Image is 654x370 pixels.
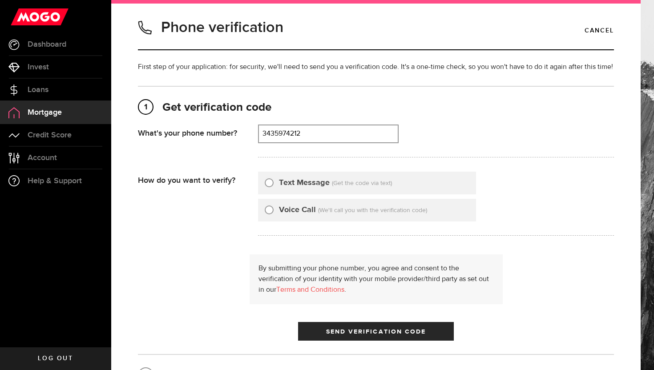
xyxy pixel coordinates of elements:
[28,177,82,185] span: Help & Support
[7,4,34,30] button: Open LiveChat chat widget
[298,322,454,341] button: Send Verification Code
[138,125,258,138] div: What's your phone number?
[161,16,283,39] h1: Phone verification
[326,329,426,335] span: Send Verification Code
[279,204,316,216] label: Voice Call
[38,355,73,362] span: Log out
[265,177,274,186] input: Text Message
[28,40,66,48] span: Dashboard
[139,100,153,114] span: 1
[265,204,274,213] input: Voice Call
[585,23,614,38] a: Cancel
[138,62,614,72] p: First step of your application: for security, we'll need to send you a verification code. It's a ...
[332,180,392,186] span: (Get the code via text)
[28,131,72,139] span: Credit Score
[318,207,427,213] span: (We'll call you with the verification code)
[276,286,344,294] a: Terms and Conditions
[138,100,614,116] h2: Get verification code
[28,154,57,162] span: Account
[28,109,62,117] span: Mortgage
[28,63,49,71] span: Invest
[250,254,503,304] div: By submitting your phone number, you agree and consent to the verification of your identity with ...
[138,172,258,185] div: How do you want to verify?
[279,177,330,189] label: Text Message
[28,86,48,94] span: Loans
